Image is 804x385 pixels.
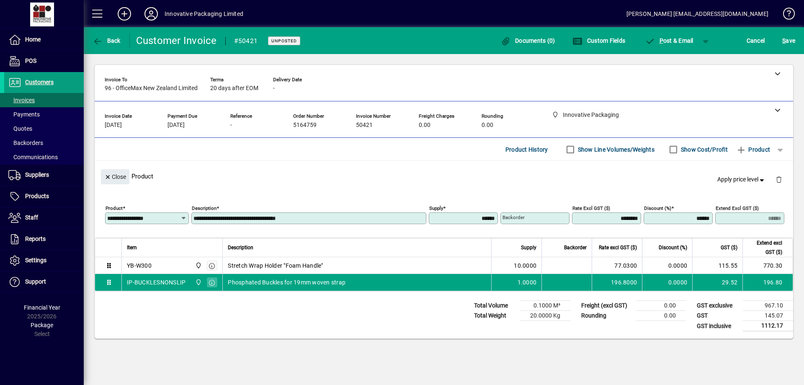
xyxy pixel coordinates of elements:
[429,205,443,211] mat-label: Supply
[356,122,373,129] span: 50421
[742,257,793,274] td: 770.30
[645,37,693,44] span: ost & Email
[644,205,671,211] mat-label: Discount (%)
[230,122,232,129] span: -
[748,238,782,257] span: Extend excl GST ($)
[4,107,84,121] a: Payments
[721,243,737,252] span: GST ($)
[25,214,38,221] span: Staff
[742,274,793,291] td: 196.80
[4,207,84,228] a: Staff
[25,79,54,85] span: Customers
[572,205,610,211] mat-label: Rate excl GST ($)
[572,37,625,44] span: Custom Fields
[577,301,636,311] td: Freight (excl GST)
[228,261,323,270] span: Stretch Wrap Holder "Foam Handle"
[521,243,536,252] span: Supply
[693,301,743,311] td: GST exclusive
[470,301,520,311] td: Total Volume
[24,304,60,311] span: Financial Year
[138,6,165,21] button: Profile
[502,142,551,157] button: Product History
[193,278,203,287] span: Innovative Packaging
[25,278,46,285] span: Support
[136,34,217,47] div: Customer Invoice
[25,171,49,178] span: Suppliers
[95,161,793,191] div: Product
[499,33,557,48] button: Documents (0)
[736,143,770,156] span: Product
[642,274,692,291] td: 0.0000
[293,122,317,129] span: 5164759
[502,214,525,220] mat-label: Backorder
[4,250,84,271] a: Settings
[105,85,198,92] span: 96 - OfficeMax New Zealand Limited
[4,271,84,292] a: Support
[4,186,84,207] a: Products
[90,33,123,48] button: Back
[25,57,36,64] span: POS
[25,257,46,264] span: Settings
[520,301,570,311] td: 0.1000 M³
[692,274,742,291] td: 29.52
[782,34,795,47] span: ave
[127,243,137,252] span: Item
[576,145,655,154] label: Show Line Volumes/Weights
[167,122,185,129] span: [DATE]
[716,205,759,211] mat-label: Extend excl GST ($)
[769,169,789,189] button: Delete
[597,278,637,287] div: 196.8000
[470,311,520,321] td: Total Weight
[8,125,32,132] span: Quotes
[518,278,537,287] span: 1.0000
[99,173,131,180] app-page-header-button: Close
[780,33,797,48] button: Save
[692,257,742,274] td: 115.55
[234,34,258,48] div: #50421
[228,243,253,252] span: Description
[747,34,765,47] span: Cancel
[501,37,555,44] span: Documents (0)
[127,261,152,270] div: YB-W300
[8,154,58,160] span: Communications
[482,122,493,129] span: 0.00
[106,205,123,211] mat-label: Product
[127,278,186,287] div: IP-BUCKLESNONSLIP
[111,6,138,21] button: Add
[271,38,297,44] span: Unposted
[599,243,637,252] span: Rate excl GST ($)
[564,243,587,252] span: Backorder
[4,93,84,107] a: Invoices
[165,7,243,21] div: Innovative Packaging Limited
[193,261,203,270] span: Innovative Packaging
[777,2,794,29] a: Knowledge Base
[4,150,84,164] a: Communications
[659,243,687,252] span: Discount (%)
[597,261,637,270] div: 77.0300
[8,111,40,118] span: Payments
[717,175,766,184] span: Apply price level
[660,37,663,44] span: P
[210,85,258,92] span: 20 days after EOM
[693,321,743,331] td: GST inclusive
[514,261,536,270] span: 10.0000
[745,33,767,48] button: Cancel
[93,37,121,44] span: Back
[4,229,84,250] a: Reports
[4,29,84,50] a: Home
[25,193,49,199] span: Products
[679,145,728,154] label: Show Cost/Profit
[419,122,430,129] span: 0.00
[636,311,686,321] td: 0.00
[8,97,35,103] span: Invoices
[769,176,789,183] app-page-header-button: Delete
[192,205,216,211] mat-label: Description
[626,7,768,21] div: [PERSON_NAME] [EMAIL_ADDRESS][DOMAIN_NAME]
[642,257,692,274] td: 0.0000
[228,278,345,287] span: Phosphated Buckles for 19mm woven strap
[101,169,129,184] button: Close
[520,311,570,321] td: 20.0000 Kg
[4,51,84,72] a: POS
[25,235,46,242] span: Reports
[782,37,786,44] span: S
